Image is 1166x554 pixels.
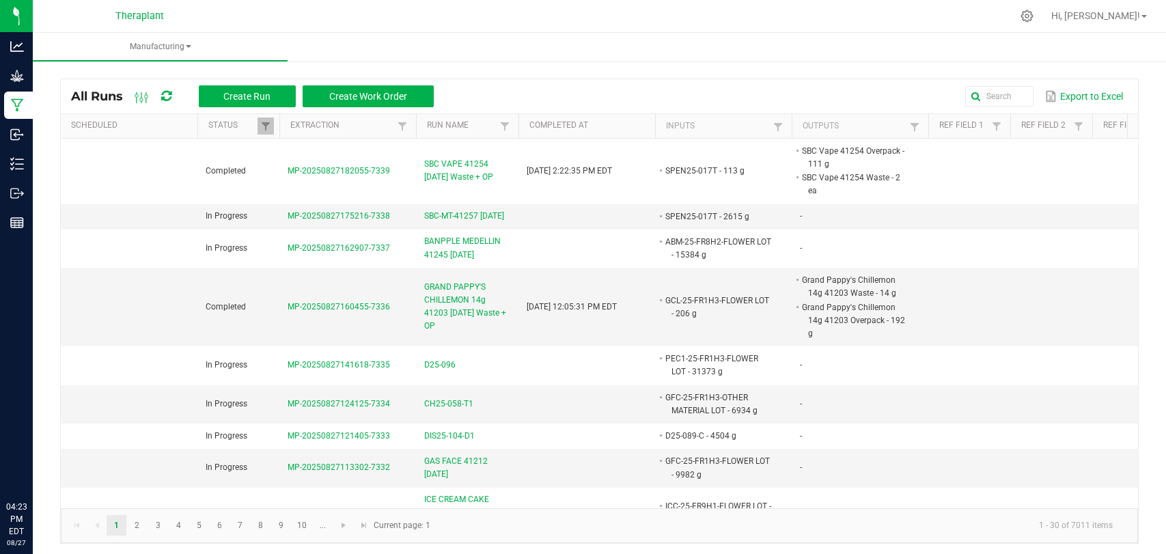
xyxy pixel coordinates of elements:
span: MP-20250827124125-7334 [288,399,390,408]
a: Page 6 [210,515,230,536]
inline-svg: Inventory [10,157,24,171]
li: SBC Vape 41254 Overpack - 111 g [800,144,908,171]
a: ScheduledSortable [71,120,192,131]
li: SPEN25-017T - 2615 g [663,210,771,223]
span: In Progress [206,431,247,441]
a: Page 3 [148,515,168,536]
td: - [792,488,928,539]
td: - [792,424,928,449]
li: Grand Pappy's Chillemon 14g 41203 Overpack - 192 g [800,301,908,341]
span: MP-20250827162907-7337 [288,243,390,253]
a: Filter [906,118,923,135]
li: PEC1-25-FR1H3-FLOWER LOT - 31373 g [663,352,771,378]
span: In Progress [206,360,247,370]
a: Page 7 [230,515,250,536]
a: Page 4 [169,515,189,536]
span: Go to the last page [359,520,370,531]
span: ICE CREAM CAKE PARTY PACK 41162 [DATE] [424,493,510,533]
a: Filter [394,117,411,135]
button: Create Run [199,85,296,107]
span: In Progress [206,399,247,408]
span: CH25-058-T1 [424,398,473,411]
a: Page 5 [189,515,209,536]
span: MP-20250827121405-7333 [288,431,390,441]
a: Filter [770,118,786,135]
li: D25-089-C - 4504 g [663,429,771,443]
span: In Progress [206,243,247,253]
div: All Runs [71,85,444,108]
a: Run NameSortable [427,120,496,131]
input: Search [965,86,1033,107]
a: Ref Field 3Sortable [1103,120,1152,131]
p: 04:23 PM EDT [6,501,27,538]
span: [DATE] 12:05:31 PM EDT [527,302,617,311]
span: DIS25-104-D1 [424,430,475,443]
span: MP-20250827182055-7339 [288,166,390,176]
a: Filter [497,117,513,135]
li: GFC-25-FR1H3-OTHER MATERIAL LOT - 6934 g [663,391,771,417]
a: Filter [988,117,1005,135]
a: Page 2 [127,515,147,536]
li: Grand Pappy's Chillemon 14g 41203 Waste - 14 g [800,273,908,300]
a: Ref Field 1Sortable [939,120,988,131]
td: - [792,346,928,385]
a: ExtractionSortable [290,120,393,131]
inline-svg: Manufacturing [10,98,24,112]
iframe: Resource center [14,445,55,486]
inline-svg: Outbound [10,186,24,200]
span: MP-20250827113302-7332 [288,462,390,472]
th: Outputs [792,114,928,139]
li: ICC-25-FR9H1-FLOWER LOT - 13147 g [663,499,771,526]
div: Manage settings [1018,10,1036,23]
a: Page 1 [107,515,126,536]
td: - [792,385,928,424]
span: Go to the next page [338,520,349,531]
span: In Progress [206,462,247,472]
span: Create Run [223,91,270,102]
li: GCL-25-FR1H3-FLOWER LOT - 206 g [663,294,771,320]
span: Hi, [PERSON_NAME]! [1051,10,1140,21]
inline-svg: Grow [10,69,24,83]
a: Filter [1070,117,1087,135]
a: Go to the last page [354,515,374,536]
button: Export to Excel [1042,85,1126,108]
a: Completed AtSortable [529,120,650,131]
span: BANPPLE MEDELLIN 41245 [DATE] [424,235,510,261]
inline-svg: Analytics [10,40,24,53]
td: - [792,230,928,268]
th: Inputs [655,114,792,139]
span: In Progress [206,211,247,221]
span: [DATE] 2:22:35 PM EDT [527,166,612,176]
a: Page 8 [251,515,270,536]
li: ABM-25-FR8H2-FLOWER LOT - 15384 g [663,235,771,262]
span: Theraplant [115,10,164,22]
a: Page 10 [292,515,312,536]
span: MP-20250827141618-7335 [288,360,390,370]
li: GFC-25-FR1H3-FLOWER LOT - 9982 g [663,454,771,481]
inline-svg: Reports [10,216,24,230]
span: Create Work Order [329,91,407,102]
span: Manufacturing [33,41,288,53]
span: GRAND PAPPY'S CHILLEMON 14g 41203 [DATE] Waste + OP [424,281,510,333]
kendo-pager-info: 1 - 30 of 7011 items [439,514,1124,537]
a: Filter [258,117,274,135]
span: GAS FACE 41212 [DATE] [424,455,510,481]
a: StatusSortable [208,120,257,131]
span: MP-20250827175216-7338 [288,211,390,221]
td: - [792,449,928,487]
span: MP-20250827160455-7336 [288,302,390,311]
span: Completed [206,302,246,311]
a: Manufacturing [33,33,288,61]
span: D25-096 [424,359,456,372]
span: SBC VAPE 41254 [DATE] Waste + OP [424,158,510,184]
li: SPEN25-017T - 113 g [663,164,771,178]
a: Go to the next page [334,515,354,536]
inline-svg: Inbound [10,128,24,141]
p: 08/27 [6,538,27,548]
span: SBC-MT-41257 [DATE] [424,210,504,223]
td: - [792,204,928,230]
a: Ref Field 2Sortable [1021,120,1070,131]
a: Page 11 [313,515,333,536]
kendo-pager: Current page: 1 [61,508,1138,543]
span: Completed [206,166,246,176]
